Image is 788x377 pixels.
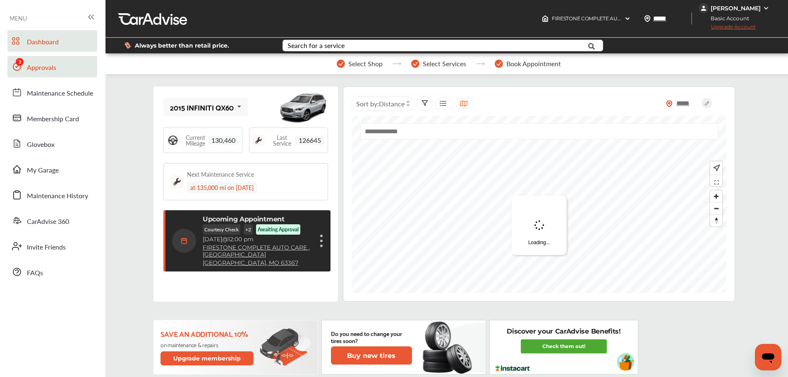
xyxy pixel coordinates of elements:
[27,165,59,176] span: My Garage
[331,330,412,344] p: Do you need to change your tires soon?
[27,191,88,202] span: Maintenance History
[699,14,755,23] span: Basic Account
[617,353,635,371] img: instacart-vehicle.0979a191.svg
[7,56,97,77] a: Approvals
[222,235,228,243] span: @
[7,184,97,206] a: Maintenance History
[27,139,55,150] span: Glovebox
[203,244,312,258] a: FIRESTONE COMPLETE AUTO CARE ,[GEOGRAPHIC_DATA]
[27,62,56,73] span: Approvals
[135,43,229,48] span: Always better than retail price.
[278,89,328,126] img: mobile_8980_st0640_046.jpg
[711,163,720,173] img: recenter.ce011a49.svg
[7,133,97,154] a: Glovebox
[763,5,769,12] img: WGsFRI8htEPBVLJbROoPRyZpYNWhNONpIPPETTm6eUC0GeLEiAAAAAElFTkSuQmCC
[331,346,414,365] a: Buy new tires
[7,158,97,180] a: My Garage
[710,202,722,214] button: Zoom out
[183,134,208,146] span: Current Mileage
[27,242,66,253] span: Invite Friends
[710,190,722,202] button: Zoom in
[507,327,620,336] p: Discover your CarAdvise Benefits!
[167,134,179,146] img: steering_logo
[27,114,79,125] span: Membership Card
[348,60,383,67] span: Select Shop
[203,259,298,267] a: [GEOGRAPHIC_DATA], MO 63367
[203,215,285,223] p: Upcoming Appointment
[160,341,255,348] p: on maintenance & repairs
[542,15,548,22] img: header-home-logo.8d720a4f.svg
[331,346,412,365] button: Buy new tires
[160,329,255,338] p: Save an additional 10%
[228,235,254,243] span: 12:00 pm
[495,60,503,68] img: stepper-checkmark.b5569197.svg
[295,136,324,145] span: 126645
[27,37,59,48] span: Dashboard
[710,215,722,226] span: Reset bearing to north
[27,268,43,279] span: FAQs
[356,99,405,108] span: Sort by :
[506,60,561,67] span: Book Appointment
[7,82,97,103] a: Maintenance Schedule
[7,261,97,283] a: FAQs
[268,134,295,146] span: Last Service
[10,15,27,22] span: MENU
[337,60,345,68] img: stepper-checkmark.b5569197.svg
[7,107,97,129] a: Membership Card
[422,318,477,377] img: new-tire.a0c7fe23.svg
[352,116,726,293] canvas: Map
[476,62,485,65] img: stepper-arrow.e24c07c6.svg
[512,195,567,255] div: Loading...
[287,42,345,49] div: Search for a service
[423,60,466,67] span: Select Services
[624,15,631,22] img: header-down-arrow.9dd2ce7d.svg
[7,235,97,257] a: Invite Friends
[494,365,531,371] img: instacart-logo.217963cc.svg
[411,60,419,68] img: stepper-checkmark.b5569197.svg
[203,224,240,235] p: Courtesy Check
[253,134,264,146] img: maintenance_logo
[7,30,97,52] a: Dashboard
[379,99,405,108] span: Distance
[203,235,222,243] span: [DATE]
[260,328,311,367] img: update-membership.81812027.svg
[7,210,97,231] a: CarAdvise 360
[710,214,722,226] button: Reset bearing to north
[258,226,299,233] p: Awaiting Approval
[666,100,673,107] img: location_vector_orange.38f05af8.svg
[521,339,607,353] a: Check them out!
[552,15,773,22] span: FIRESTONE COMPLETE AUTO CARE , [GEOGRAPHIC_DATA] [GEOGRAPHIC_DATA] , MO 63367
[699,24,756,34] span: Upgrade Account
[644,15,651,22] img: location_vector.a44bc228.svg
[691,12,692,25] img: header-divider.bc55588e.svg
[27,88,93,99] span: Maintenance Schedule
[244,224,253,235] p: + 2
[170,175,184,188] img: maintenance_logo
[187,170,254,178] div: Next Maintenance Service
[170,103,234,111] div: 2015 INFINITI QX60
[710,203,722,214] span: Zoom out
[208,136,239,145] span: 130,460
[755,344,781,370] iframe: Button to launch messaging window
[187,182,257,193] div: at 135,000 mi on [DATE]
[711,5,761,12] div: [PERSON_NAME]
[393,62,401,65] img: stepper-arrow.e24c07c6.svg
[172,229,196,253] img: calendar-icon.35d1de04.svg
[160,351,254,365] button: Upgrade membership
[699,3,709,13] img: jVpblrzwTbfkPYzPPzSLxeg0AAAAASUVORK5CYII=
[27,216,69,227] span: CarAdvise 360
[125,42,131,49] img: dollor_label_vector.a70140d1.svg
